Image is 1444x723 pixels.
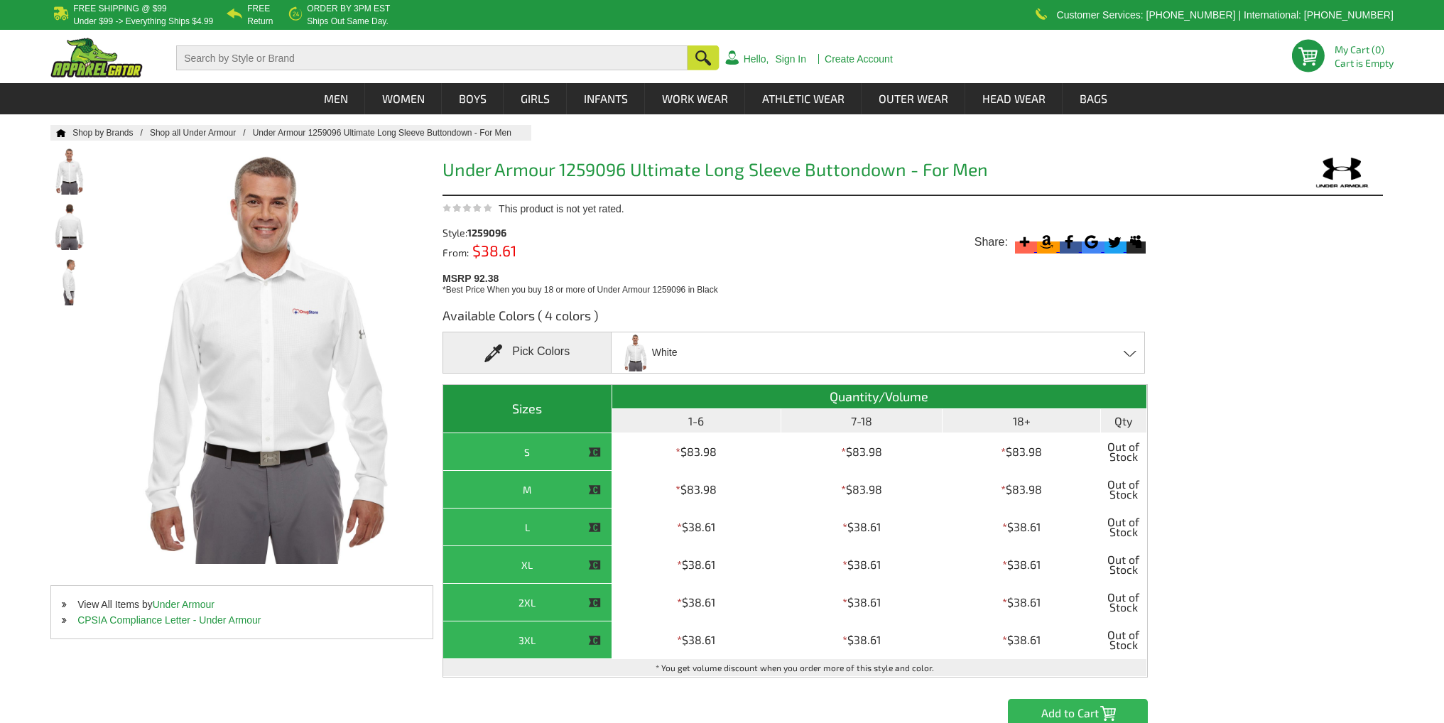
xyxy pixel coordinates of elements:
[51,597,433,612] li: View All Items by
[612,509,781,546] td: $38.61
[1082,232,1101,251] svg: Google Bookmark
[1060,232,1079,251] svg: Facebook
[588,559,601,572] img: This item is CLOSEOUT!
[247,17,273,26] p: Return
[612,409,781,433] th: 1-6
[443,83,503,114] a: Boys
[943,509,1101,546] td: $38.61
[746,83,861,114] a: Athletic Wear
[443,285,718,295] span: *Best Price When you buy 18 or more of Under Armour 1259096 in Black
[568,83,644,114] a: Infants
[443,307,1148,332] h3: Available Colors ( 4 colors )
[1037,232,1056,251] svg: Amazon
[443,659,1147,677] td: * You get volume discount when you order more of this style and color.
[1015,232,1034,251] svg: More
[1104,512,1142,542] span: Out of Stock
[966,83,1062,114] a: Head Wear
[588,484,601,496] img: This item is CLOSEOUT!
[975,235,1008,249] span: Share:
[1101,409,1146,433] th: Qty
[50,259,88,305] img: Under Armour 1259096 Ultimate Long Sleeve Buttondown - For Men
[612,546,781,584] td: $38.61
[176,45,688,70] input: Search by Style or Brand
[781,621,943,659] td: $38.61
[1104,474,1142,504] span: Out of Stock
[443,228,621,238] div: Style:
[150,128,253,138] a: Shop all Under Armour
[943,584,1101,621] td: $38.61
[825,54,893,64] a: Create Account
[247,4,270,13] b: Free
[1063,83,1124,114] a: Bags
[72,128,150,138] a: Shop by Brands
[943,471,1101,509] td: $83.98
[1335,58,1394,68] span: Cart is Empty
[781,584,943,621] td: $38.61
[612,621,781,659] td: $38.61
[652,340,678,365] span: White
[588,634,601,647] img: This item is CLOSEOUT!
[77,614,261,626] a: CPSIA Compliance Letter - Under Armour
[443,203,492,212] img: This product is not yet rated.
[612,584,781,621] td: $38.61
[588,521,601,534] img: This item is CLOSEOUT!
[1335,45,1388,55] li: My Cart (0)
[447,631,608,649] div: 3XL
[307,17,390,26] p: ships out same day.
[781,546,943,584] td: $38.61
[646,83,744,114] a: Work Wear
[862,83,965,114] a: Outer Wear
[504,83,566,114] a: Girls
[1057,11,1394,19] p: Customer Services: [PHONE_NUMBER] | International: [PHONE_NUMBER]
[620,334,650,371] img: White
[443,161,1148,183] h1: Under Armour 1259096 Ultimate Long Sleeve Buttondown - For Men
[781,409,943,433] th: 7-18
[469,241,516,259] span: $38.61
[1104,625,1142,655] span: Out of Stock
[467,227,506,239] span: 1259096
[612,385,1147,409] th: Quantity/Volume
[1104,232,1124,251] svg: Twitter
[1302,155,1382,191] img: Under Armour
[366,83,441,114] a: Women
[443,332,612,374] div: Pick Colors
[73,4,167,13] b: Free Shipping @ $99
[443,269,1154,296] div: MSRP 92.38
[499,203,624,214] span: This product is not yet rated.
[943,621,1101,659] td: $38.61
[1127,232,1146,251] svg: Myspace
[1104,550,1142,580] span: Out of Stock
[253,128,526,138] a: Under Armour 1259096 Ultimate Long Sleeve Buttondown - For Men
[612,471,781,509] td: $83.98
[447,594,608,611] div: 2XL
[1104,587,1142,617] span: Out of Stock
[447,481,608,499] div: M
[781,433,943,471] td: $83.98
[447,443,608,461] div: S
[308,83,364,114] a: Men
[443,385,612,433] th: Sizes
[447,556,608,574] div: XL
[612,433,781,471] td: $83.98
[50,203,88,250] img: Under Armour 1259096 Ultimate Long Sleeve Buttondown - For Men
[775,54,806,64] a: Sign In
[588,446,601,459] img: This item is CLOSEOUT!
[781,471,943,509] td: $83.98
[153,599,215,610] a: Under Armour
[447,518,608,536] div: L
[50,38,143,77] img: ApparelGator
[943,433,1101,471] td: $83.98
[73,17,213,26] p: under $99 -> everything ships $4.99
[443,245,621,258] div: From:
[744,54,769,64] a: Hello,
[1104,437,1142,467] span: Out of Stock
[50,148,88,195] img: Under Armour 1259096 Ultimate Long Sleeve Buttondown - For Men
[307,4,390,13] b: Order by 3PM EST
[781,509,943,546] td: $38.61
[943,546,1101,584] td: $38.61
[943,409,1101,433] th: 18+
[588,597,601,609] img: This item is CLOSEOUT!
